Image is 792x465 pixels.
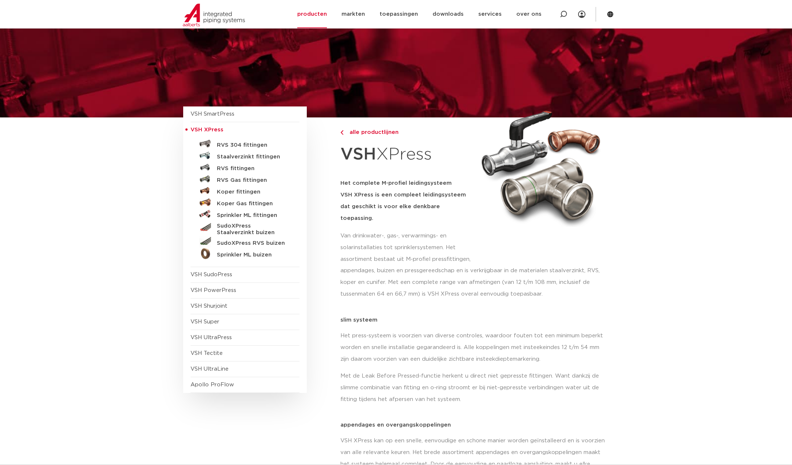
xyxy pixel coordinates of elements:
a: SudoXPress RVS buizen [191,236,299,248]
p: slim systeem [340,317,609,323]
a: RVS 304 fittingen [191,138,299,150]
p: appendages en overgangskoppelingen [340,422,609,428]
h5: Staalverzinkt fittingen [217,154,289,160]
p: Het press-systeem is voorzien van diverse controles, waardoor fouten tot een minimum beperkt word... [340,330,609,365]
span: VSH XPress [191,127,223,132]
a: Staalverzinkt fittingen [191,150,299,161]
a: Apollo ProFlow [191,382,234,387]
a: VSH UltraPress [191,335,232,340]
a: Sprinkler ML fittingen [191,208,299,220]
a: SudoXPress Staalverzinkt buizen [191,220,299,236]
span: alle productlijnen [345,130,399,135]
a: VSH SudoPress [191,272,232,277]
h5: RVS 304 fittingen [217,142,289,149]
strong: VSH [340,146,376,163]
a: VSH SmartPress [191,111,234,117]
p: Met de Leak Before Pressed-functie herkent u direct niet gepresste fittingen. Want dankzij de sli... [340,370,609,405]
a: VSH PowerPress [191,288,236,293]
h5: SudoXPress RVS buizen [217,240,289,247]
h5: SudoXPress Staalverzinkt buizen [217,223,289,236]
a: RVS fittingen [191,161,299,173]
a: alle productlijnen [340,128,473,137]
p: Van drinkwater-, gas-, verwarmings- en solarinstallaties tot sprinklersystemen. Het assortiment b... [340,230,473,265]
h1: XPress [340,140,473,169]
h5: RVS fittingen [217,165,289,172]
h5: Het complete M-profiel leidingsysteem VSH XPress is een compleet leidingsysteem dat geschikt is v... [340,177,473,224]
h5: Koper fittingen [217,189,289,195]
p: appendages, buizen en pressgereedschap en is verkrijgbaar in de materialen staalverzinkt, RVS, ko... [340,265,609,300]
a: Sprinkler ML buizen [191,248,299,259]
a: VSH Super [191,319,219,325]
a: Koper Gas fittingen [191,196,299,208]
h5: Koper Gas fittingen [217,200,289,207]
a: Koper fittingen [191,185,299,196]
h5: RVS Gas fittingen [217,177,289,184]
a: RVS Gas fittingen [191,173,299,185]
img: chevron-right.svg [340,130,343,135]
a: VSH Shurjoint [191,303,227,309]
h5: Sprinkler ML buizen [217,252,289,258]
h5: Sprinkler ML fittingen [217,212,289,219]
a: VSH Tectite [191,350,223,356]
a: VSH UltraLine [191,366,229,372]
